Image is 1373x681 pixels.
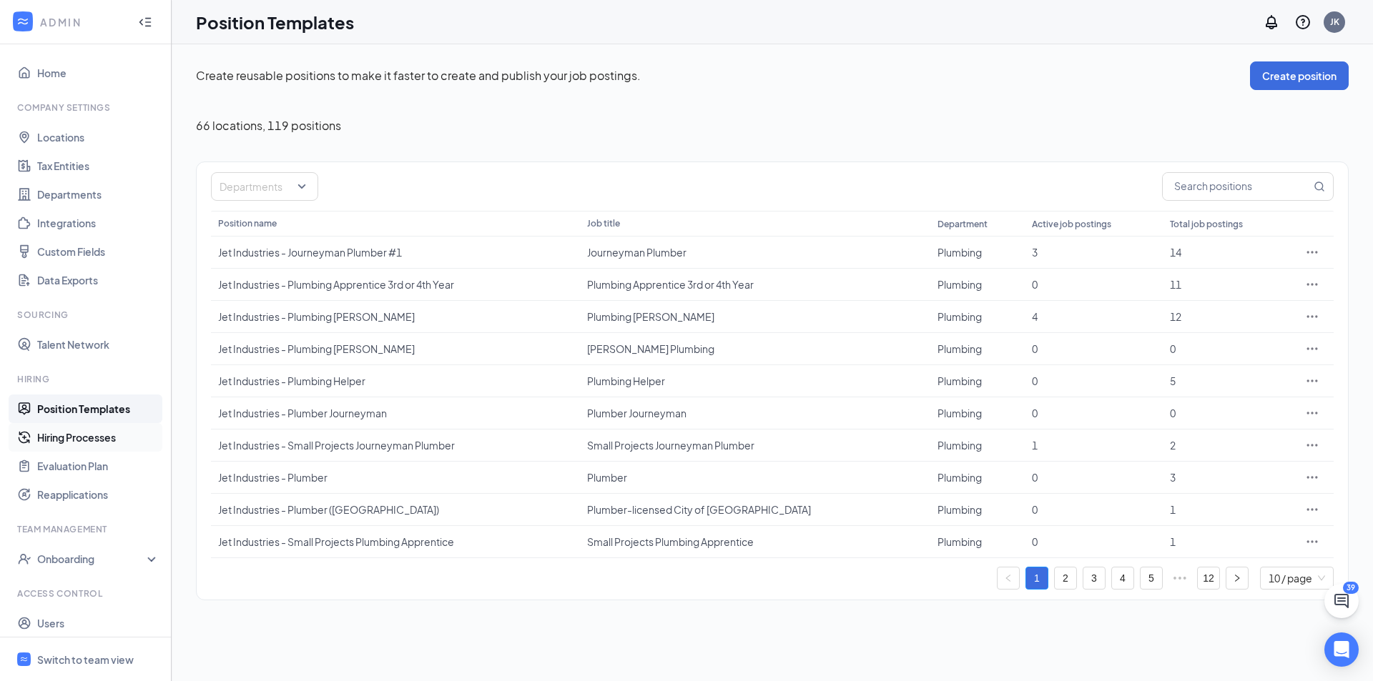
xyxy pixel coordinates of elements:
[40,15,125,29] div: ADMIN
[1163,211,1291,237] th: Total job postings
[37,609,159,637] a: Users
[1250,61,1349,90] button: Create position
[587,438,923,452] div: Small Projects Journeyman Plumber
[1032,438,1156,452] div: 1
[1170,277,1284,292] div: 11
[1324,584,1359,618] button: ChatActive
[1170,342,1284,356] div: 0
[930,462,1025,494] td: Plumbing
[218,218,277,229] span: Position name
[218,374,573,388] div: Jet Industries - Plumbing Helper
[1314,181,1325,192] svg: MagnifyingGlass
[37,180,159,209] a: Departments
[1305,470,1319,484] svg: Ellipses
[1198,567,1219,589] a: 12
[587,309,923,324] div: Plumbing [PERSON_NAME]
[587,535,923,549] div: Small Projects Plumbing Apprentice
[37,480,159,509] a: Reapplications
[930,269,1025,301] td: Plumbing
[997,567,1020,590] button: left
[37,452,159,480] a: Evaluation Plan
[1197,567,1220,590] li: 12
[37,552,147,566] div: Onboarding
[587,245,923,259] div: Journeyman Plumber
[1083,567,1106,590] li: 3
[1025,211,1163,237] th: Active job postings
[587,470,923,484] div: Plumber
[37,151,159,180] a: Tax Entities
[587,342,923,356] div: [PERSON_NAME] Plumbing
[1305,374,1319,388] svg: Ellipses
[1112,567,1133,589] a: 4
[1305,245,1319,259] svg: Ellipses
[1032,245,1156,259] div: 3
[1170,502,1284,517] div: 1
[1226,567,1249,590] li: Next Page
[218,406,573,420] div: Jet Industries - Plumber Journeyman
[1305,277,1319,292] svg: Ellipses
[1170,406,1284,420] div: 0
[1032,470,1156,484] div: 0
[1170,470,1284,484] div: 3
[1140,567,1163,590] li: 5
[930,365,1025,397] td: Plumbing
[1333,592,1350,610] svg: ChatActive
[37,652,134,667] div: Switch to team view
[1168,567,1191,590] span: •••
[19,655,29,664] svg: WorkstreamLogo
[17,309,157,321] div: Sourcing
[1233,574,1241,582] span: right
[37,59,159,87] a: Home
[1226,567,1249,590] button: right
[1032,406,1156,420] div: 0
[1170,438,1284,452] div: 2
[1111,567,1134,590] li: 4
[1294,14,1312,31] svg: QuestionInfo
[196,68,1250,84] p: Create reusable positions to make it faster to create and publish your job postings.
[1032,309,1156,324] div: 4
[930,237,1025,269] td: Plumbing
[17,373,157,385] div: Hiring
[1305,309,1319,324] svg: Ellipses
[1170,374,1284,388] div: 5
[1170,309,1284,324] div: 12
[1305,342,1319,356] svg: Ellipses
[930,211,1025,237] th: Department
[930,333,1025,365] td: Plumbing
[37,209,159,237] a: Integrations
[930,301,1025,333] td: Plumbing
[1305,535,1319,549] svg: Ellipses
[1163,173,1311,200] input: Search positions
[1305,406,1319,420] svg: Ellipses
[1170,535,1284,549] div: 1
[37,266,159,294] a: Data Exports
[587,277,923,292] div: Plumbing Apprentice 3rd or 4th Year
[1324,632,1359,667] div: Open Intercom Messenger
[930,526,1025,558] td: Plumbing
[587,502,923,517] div: Plumber-licensed City of [GEOGRAPHIC_DATA]
[587,374,923,388] div: Plumbing Helper
[1026,567,1048,589] a: 1
[16,14,30,29] svg: WorkstreamLogo
[218,470,573,484] div: Jet Industries - Plumber
[1032,374,1156,388] div: 0
[1330,16,1339,28] div: JK
[218,245,573,259] div: Jet Industries - Journeyman Plumber #1
[1263,14,1280,31] svg: Notifications
[218,309,573,324] div: Jet Industries - Plumbing [PERSON_NAME]
[196,10,354,34] h1: Position Templates
[1055,567,1076,589] a: 2
[218,438,573,452] div: Jet Industries - Small Projects Journeyman Plumber
[1170,245,1284,259] div: 14
[37,330,159,359] a: Talent Network
[1305,438,1319,452] svg: Ellipses
[1032,502,1156,517] div: 0
[930,397,1025,429] td: Plumbing
[37,394,159,423] a: Position Templates
[1032,342,1156,356] div: 0
[17,523,157,535] div: Team Management
[138,15,152,29] svg: Collapse
[1305,502,1319,517] svg: Ellipses
[1032,535,1156,549] div: 0
[37,123,159,151] a: Locations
